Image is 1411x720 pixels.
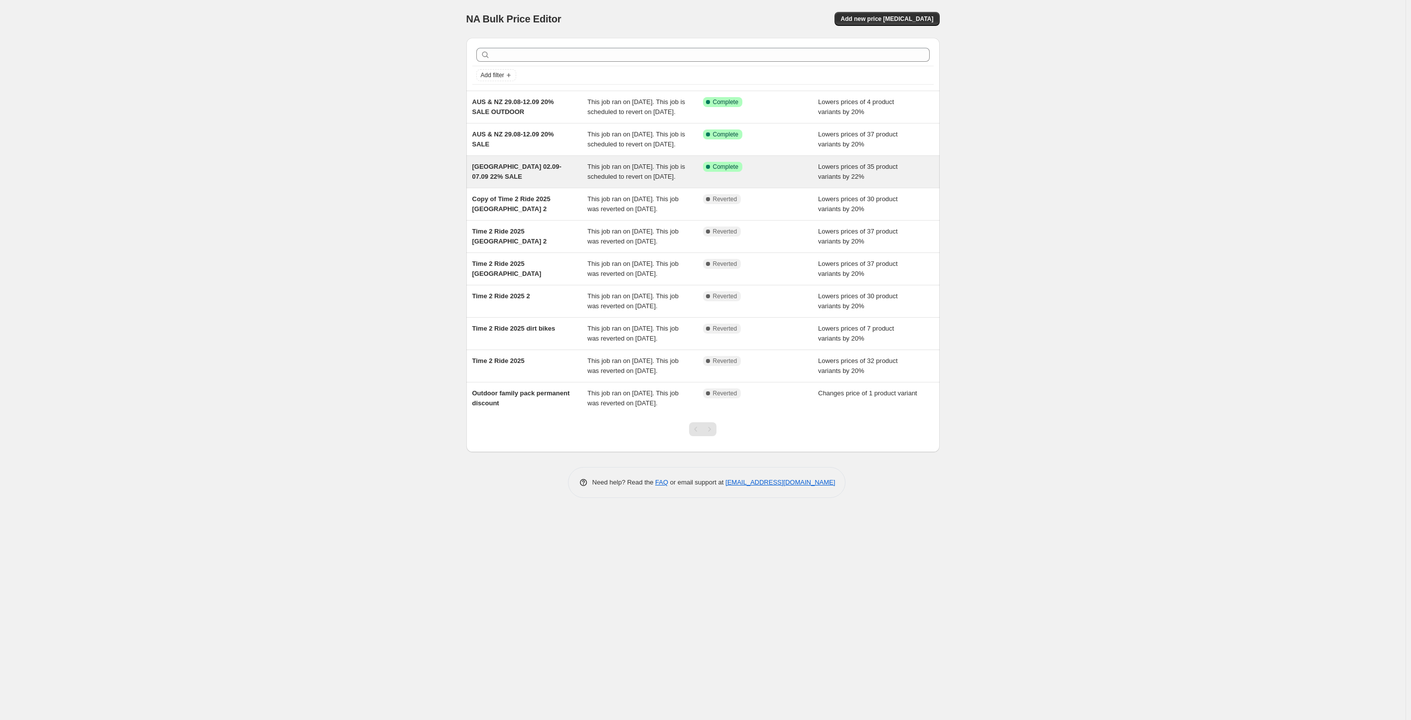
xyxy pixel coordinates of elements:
[587,130,685,148] span: This job ran on [DATE]. This job is scheduled to revert on [DATE].
[713,195,737,203] span: Reverted
[466,13,562,24] span: NA Bulk Price Editor
[818,325,894,342] span: Lowers prices of 7 product variants by 20%
[713,98,738,106] span: Complete
[689,422,716,436] nav: Pagination
[472,163,562,180] span: [GEOGRAPHIC_DATA] 02.09-07.09 22% SALE
[713,228,737,236] span: Reverted
[818,195,898,213] span: Lowers prices of 30 product variants by 20%
[835,12,939,26] button: Add new price [MEDICAL_DATA]
[818,130,898,148] span: Lowers prices of 37 product variants by 20%
[713,357,737,365] span: Reverted
[587,357,679,374] span: This job ran on [DATE]. This job was reverted on [DATE].
[668,479,725,486] span: or email support at
[713,130,738,138] span: Complete
[587,292,679,310] span: This job ran on [DATE]. This job was reverted on [DATE].
[818,357,898,374] span: Lowers prices of 32 product variants by 20%
[587,195,679,213] span: This job ran on [DATE]. This job was reverted on [DATE].
[476,69,516,81] button: Add filter
[725,479,835,486] a: [EMAIL_ADDRESS][DOMAIN_NAME]
[587,325,679,342] span: This job ran on [DATE]. This job was reverted on [DATE].
[713,325,737,333] span: Reverted
[841,15,933,23] span: Add new price [MEDICAL_DATA]
[472,98,554,116] span: AUS & NZ 29.08-12.09 20% SALE OUTDOOR
[587,260,679,277] span: This job ran on [DATE]. This job was reverted on [DATE].
[472,389,570,407] span: Outdoor family pack permanent discount
[713,389,737,397] span: Reverted
[587,228,679,245] span: This job ran on [DATE]. This job was reverted on [DATE].
[713,292,737,300] span: Reverted
[818,260,898,277] span: Lowers prices of 37 product variants by 20%
[713,163,738,171] span: Complete
[472,292,530,300] span: Time 2 Ride 2025 2
[587,163,685,180] span: This job ran on [DATE]. This job is scheduled to revert on [DATE].
[587,389,679,407] span: This job ran on [DATE]. This job was reverted on [DATE].
[713,260,737,268] span: Reverted
[472,325,556,332] span: Time 2 Ride 2025 dirt bikes
[481,71,504,79] span: Add filter
[472,195,551,213] span: Copy of Time 2 Ride 2025 [GEOGRAPHIC_DATA] 2
[472,357,525,364] span: Time 2 Ride 2025
[592,479,656,486] span: Need help? Read the
[818,292,898,310] span: Lowers prices of 30 product variants by 20%
[818,228,898,245] span: Lowers prices of 37 product variants by 20%
[472,130,554,148] span: AUS & NZ 29.08-12.09 20% SALE
[472,260,542,277] span: Time 2 Ride 2025 [GEOGRAPHIC_DATA]
[472,228,547,245] span: Time 2 Ride 2025 [GEOGRAPHIC_DATA] 2
[655,479,668,486] a: FAQ
[587,98,685,116] span: This job ran on [DATE]. This job is scheduled to revert on [DATE].
[818,389,917,397] span: Changes price of 1 product variant
[818,98,894,116] span: Lowers prices of 4 product variants by 20%
[818,163,898,180] span: Lowers prices of 35 product variants by 22%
